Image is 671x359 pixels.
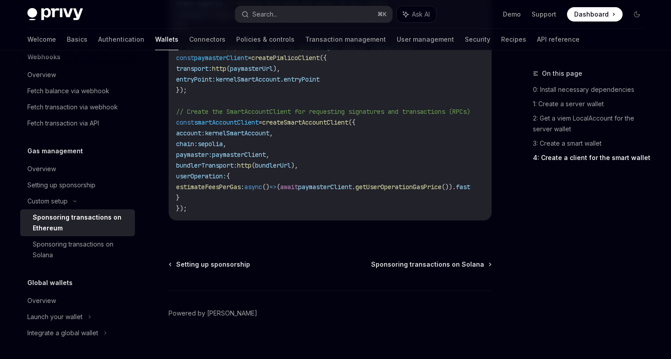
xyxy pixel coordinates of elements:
[442,183,456,191] span: ()).
[533,136,651,151] a: 3: Create a smart wallet
[352,183,355,191] span: .
[27,328,98,338] div: Integrate a global wallet
[33,239,130,260] div: Sponsoring transactions on Solana
[465,29,490,50] a: Security
[216,75,280,83] span: kernelSmartAccount
[237,161,251,169] span: http
[176,140,198,148] span: chain:
[169,260,250,269] a: Setting up sponsorship
[20,293,135,309] a: Overview
[27,29,56,50] a: Welcome
[223,140,226,148] span: ,
[176,118,194,126] span: const
[226,172,230,180] span: {
[33,212,130,234] div: Sponsoring transactions on Ethereum
[236,29,294,50] a: Policies & controls
[176,108,470,116] span: // Create the SmartAccountClient for requesting signatures and transactions (RPCs)
[262,183,269,191] span: ()
[176,194,180,202] span: }
[27,8,83,21] img: dark logo
[20,177,135,193] a: Setting up sponsorship
[230,65,273,73] span: paymasterUrl
[241,183,244,191] span: :
[412,10,430,19] span: Ask AI
[27,295,56,306] div: Overview
[20,83,135,99] a: Fetch balance via webhook
[27,311,82,322] div: Launch your wallet
[198,140,223,148] span: sepolia
[176,75,216,83] span: entryPoint:
[251,161,255,169] span: (
[537,29,580,50] a: API reference
[176,204,187,212] span: });
[194,54,248,62] span: paymasterClient
[20,161,135,177] a: Overview
[503,10,521,19] a: Demo
[27,69,56,80] div: Overview
[397,6,436,22] button: Ask AI
[20,115,135,131] a: Fetch transaction via API
[371,260,484,269] span: Sponsoring transactions on Solana
[567,7,623,22] a: Dashboard
[176,65,212,73] span: transport:
[27,196,68,207] div: Custom setup
[176,161,237,169] span: bundlerTransport:
[205,129,269,137] span: kernelSmartAccount
[284,75,320,83] span: entryPoint
[348,118,355,126] span: ({
[248,54,251,62] span: =
[244,183,262,191] span: async
[305,29,386,50] a: Transaction management
[189,29,225,50] a: Connectors
[456,183,470,191] span: fast
[269,129,273,137] span: ,
[266,151,269,159] span: ,
[251,54,320,62] span: createPimlicoClient
[27,118,99,129] div: Fetch transaction via API
[169,309,257,318] a: Powered by [PERSON_NAME]
[27,164,56,174] div: Overview
[320,54,327,62] span: ({
[262,118,348,126] span: createSmartAccountClient
[27,102,118,112] div: Fetch transaction via webhook
[630,7,644,22] button: Toggle dark mode
[291,161,298,169] span: ),
[176,172,226,180] span: userOperation:
[176,183,241,191] span: estimateFeesPerGas
[98,29,144,50] a: Authentication
[20,99,135,115] a: Fetch transaction via webhook
[27,146,83,156] h5: Gas management
[67,29,87,50] a: Basics
[176,86,187,94] span: });
[176,54,194,62] span: const
[542,68,582,79] span: On this page
[259,118,262,126] span: =
[355,183,442,191] span: getUserOperationGasPrice
[176,260,250,269] span: Setting up sponsorship
[377,11,387,18] span: ⌘ K
[533,111,651,136] a: 2: Get a viem LocalAccount for the server wallet
[212,65,226,73] span: http
[226,65,230,73] span: (
[277,183,280,191] span: (
[273,65,280,73] span: ),
[212,151,266,159] span: paymasterClient
[176,129,205,137] span: account:
[501,29,526,50] a: Recipes
[280,75,284,83] span: .
[269,183,277,191] span: =>
[574,10,609,19] span: Dashboard
[533,82,651,97] a: 0: Install necessary dependencies
[532,10,556,19] a: Support
[155,29,178,50] a: Wallets
[252,9,277,20] div: Search...
[27,180,95,190] div: Setting up sponsorship
[255,161,291,169] span: bundlerUrl
[280,183,298,191] span: await
[533,97,651,111] a: 1: Create a server wallet
[20,236,135,263] a: Sponsoring transactions on Solana
[298,183,352,191] span: paymasterClient
[397,29,454,50] a: User management
[533,151,651,165] a: 4: Create a client for the smart wallet
[176,151,212,159] span: paymaster:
